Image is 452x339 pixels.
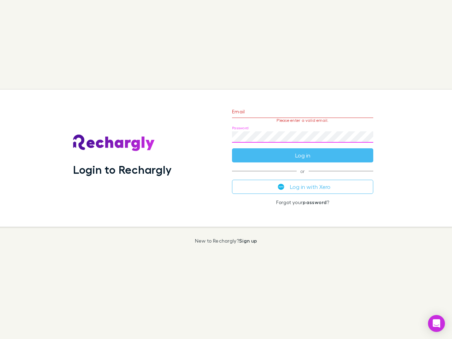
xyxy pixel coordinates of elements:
[232,118,373,123] p: Please enter a valid email.
[232,125,249,131] label: Password
[232,148,373,162] button: Log in
[73,163,172,176] h1: Login to Rechargly
[195,238,257,244] p: New to Rechargly?
[303,199,327,205] a: password
[278,184,284,190] img: Xero's logo
[232,200,373,205] p: Forgot your ?
[73,135,155,151] img: Rechargly's Logo
[239,238,257,244] a: Sign up
[428,315,445,332] div: Open Intercom Messenger
[232,180,373,194] button: Log in with Xero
